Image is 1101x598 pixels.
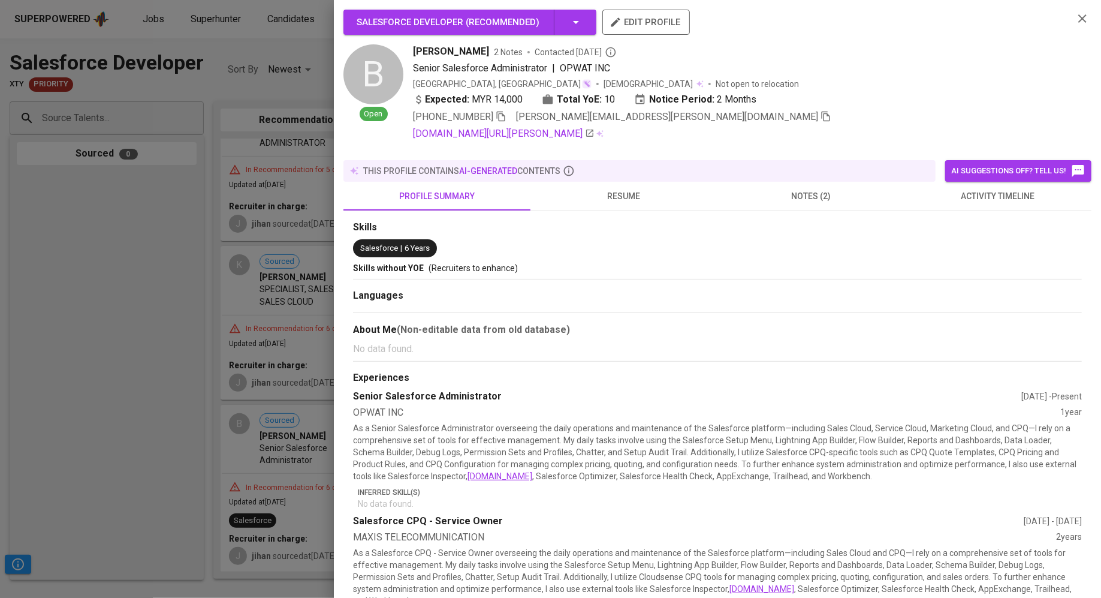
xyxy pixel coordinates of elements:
span: Salesforce [360,244,398,253]
a: edit profile [602,17,690,26]
span: Skills without YOE [353,263,424,273]
p: Inferred Skill(s) [358,487,1082,498]
span: AI suggestions off? Tell us! [951,164,1085,178]
span: profile summary [351,189,523,204]
a: [DOMAIN_NAME] [467,471,532,481]
div: Experiences [353,371,1082,385]
span: Senior Salesforce Administrator [413,62,547,74]
span: Contacted [DATE] [535,46,617,58]
div: [DATE] - Present [1021,390,1082,402]
button: AI suggestions off? Tell us! [945,160,1091,182]
b: Total YoE: [557,92,602,107]
img: magic_wand.svg [582,79,592,89]
a: [DOMAIN_NAME] [729,584,794,594]
b: (Non-editable data from old database) [397,324,570,335]
div: MYR 14,000 [413,92,523,107]
div: 2 Months [634,92,756,107]
span: (Recruiters to enhance) [429,263,518,273]
a: [DOMAIN_NAME][URL][PERSON_NAME] [413,127,595,141]
span: | [400,243,402,254]
svg: By Malaysia recruiter [605,46,617,58]
div: Salesforce CPQ - Service Owner [353,515,1024,528]
span: | [552,61,555,76]
p: this profile contains contents [363,165,560,177]
span: activity timeline [912,189,1084,204]
div: 2 years [1056,531,1082,545]
span: [DEMOGRAPHIC_DATA] [604,78,695,90]
span: [PHONE_NUMBER] [413,111,493,122]
div: About Me [353,323,1082,337]
span: 2 Notes [494,46,523,58]
div: Languages [353,289,1082,303]
p: No data found. [353,342,1082,356]
button: Salesforce Developer (Recommended) [343,10,596,35]
div: OPWAT INC [353,406,1060,420]
span: Open [360,109,388,120]
span: 10 [604,92,615,107]
div: [GEOGRAPHIC_DATA], [GEOGRAPHIC_DATA] [413,78,592,90]
span: Salesforce Developer ( Recommended ) [357,17,539,28]
div: B [343,44,403,104]
div: 1 year [1060,406,1082,420]
b: Expected: [425,92,469,107]
span: OPWAT INC [560,62,610,74]
p: As a Senior Salesforce Administrator overseeing the daily operations and maintenance of the Sales... [353,422,1082,482]
b: Notice Period: [649,92,714,107]
button: edit profile [602,10,690,35]
span: 6 Years [405,244,430,253]
span: AI-generated [459,166,517,176]
span: [PERSON_NAME][EMAIL_ADDRESS][PERSON_NAME][DOMAIN_NAME] [516,111,818,122]
p: Not open to relocation [716,78,799,90]
span: notes (2) [725,189,897,204]
div: Skills [353,221,1082,235]
div: MAXIS TELECOMMUNICATION [353,531,1056,545]
div: Senior Salesforce Administrator [353,390,1021,404]
div: [DATE] - [DATE] [1024,515,1082,527]
p: No data found. [358,498,1082,510]
span: resume [538,189,710,204]
span: [PERSON_NAME] [413,44,489,59]
span: edit profile [612,14,680,30]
